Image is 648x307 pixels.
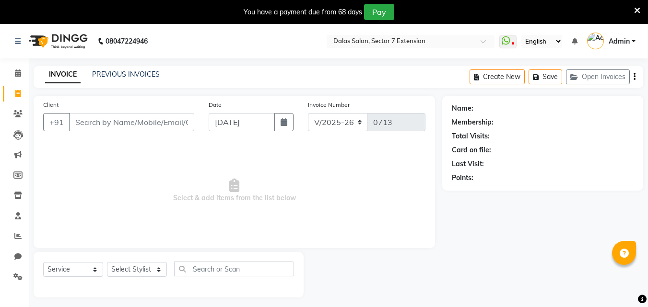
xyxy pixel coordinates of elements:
div: Points: [452,173,473,183]
input: Search or Scan [174,262,294,276]
a: INVOICE [45,66,81,83]
b: 08047224946 [106,28,148,55]
input: Search by Name/Mobile/Email/Code [69,113,194,131]
label: Client [43,101,59,109]
button: Pay [364,4,394,20]
div: Total Visits: [452,131,490,141]
button: +91 [43,113,70,131]
label: Invoice Number [308,101,350,109]
div: Name: [452,103,473,114]
button: Save [529,69,562,84]
span: Admin [609,36,630,46]
button: Open Invoices [566,69,630,84]
img: logo [24,28,90,55]
a: PREVIOUS INVOICES [92,70,160,79]
span: Select & add items from the list below [43,143,425,239]
div: Card on file: [452,145,491,155]
div: Last Visit: [452,159,484,169]
label: Date [209,101,222,109]
div: You have a payment due from 68 days [244,7,362,17]
img: Admin [587,33,604,49]
div: Membership: [452,117,494,127]
button: Create New [470,69,525,84]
